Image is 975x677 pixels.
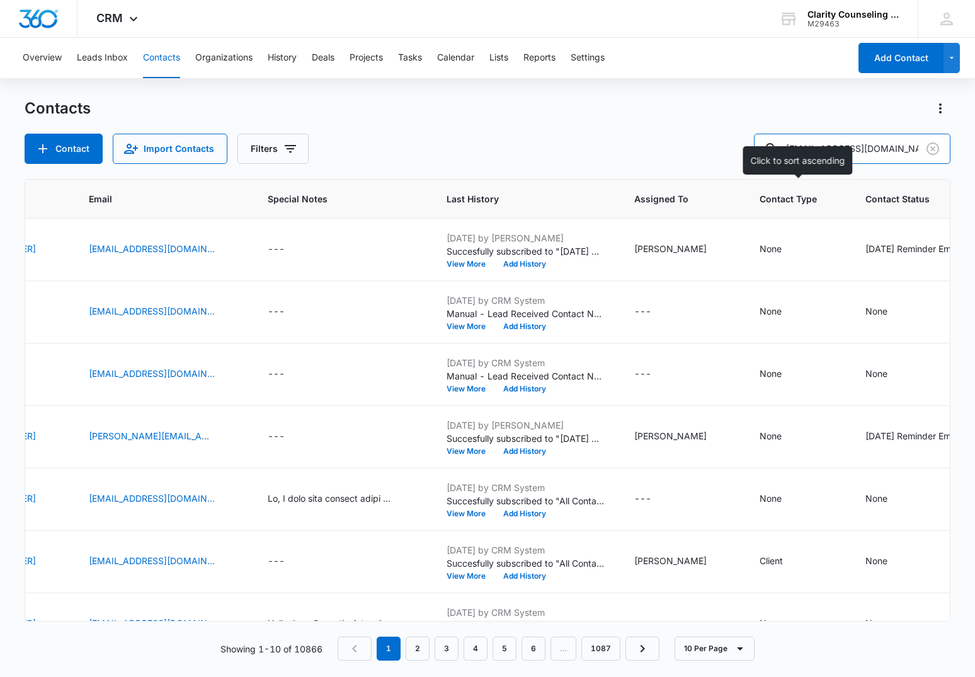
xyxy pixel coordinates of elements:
[338,637,659,661] nav: Pagination
[237,134,309,164] button: Filters
[634,429,707,443] div: [PERSON_NAME]
[634,242,729,257] div: Assigned To - Morgan DiGirolamo - Select to Edit Field
[447,572,494,580] button: View More
[634,554,729,569] div: Assigned To - Alyssa Martin - Select to Edit Field
[634,492,674,507] div: Assigned To - - Select to Edit Field
[447,494,604,507] p: Succesfully subscribed to "All Contacts".
[858,43,944,73] button: Add Contact
[865,616,887,630] div: None
[268,616,394,630] div: Hello, I am 8 months into a job transition as a director of engineering for a series a startup ba...
[312,38,334,78] button: Deals
[268,492,416,507] div: Special Notes - Hi, I hope this message finds you well. My name is Ophelia Bennett, and I represe...
[447,231,604,245] p: [DATE] by [PERSON_NAME]
[865,492,887,505] div: None
[760,429,804,444] div: Contact Type - None - Select to Edit Field
[675,637,755,661] button: 10 Per Page
[760,367,804,382] div: Contact Type - None - Select to Edit Field
[447,385,494,393] button: View More
[865,367,887,380] div: None
[268,367,285,382] div: ---
[494,572,555,580] button: Add History
[760,304,782,318] div: None
[571,38,605,78] button: Settings
[89,616,215,630] a: [EMAIL_ADDRESS][DOMAIN_NAME]
[743,146,853,175] div: Click to sort ascending
[865,554,887,567] div: None
[77,38,128,78] button: Leads Inbox
[634,367,674,382] div: Assigned To - - Select to Edit Field
[634,304,674,320] div: Assigned To - - Select to Edit Field
[89,429,215,443] a: [PERSON_NAME][EMAIL_ADDRESS][DOMAIN_NAME]
[89,304,237,320] div: Email - juliemartin922692@yahoo.com - Select to Edit Field
[807,9,899,20] div: account name
[464,637,487,661] a: Page 4
[89,492,215,505] a: [EMAIL_ADDRESS][DOMAIN_NAME]
[268,192,398,205] span: Special Notes
[634,616,674,632] div: Assigned To - - Select to Edit Field
[447,543,604,557] p: [DATE] by CRM System
[625,637,659,661] a: Next Page
[268,304,285,320] div: ---
[377,637,401,661] em: 1
[447,356,604,369] p: [DATE] by CRM System
[760,616,782,630] div: None
[89,242,215,255] a: [EMAIL_ADDRESS][DOMAIN_NAME]
[89,242,237,257] div: Email - kaprice919@gmail.com - Select to Edit Field
[760,242,782,255] div: None
[89,367,237,382] div: Email - davefagiqut97@gmail.com - Select to Edit Field
[25,134,103,164] button: Add Contact
[143,38,180,78] button: Contacts
[406,637,430,661] a: Page 2
[760,554,783,567] div: Client
[195,38,253,78] button: Organizations
[494,260,555,268] button: Add History
[398,38,422,78] button: Tasks
[447,307,604,320] p: Manual - Lead Received Contact Name: GyfSBFaNyGza Email: [EMAIL_ADDRESS][DOMAIN_NAME] Lead Source...
[494,323,555,330] button: Add History
[760,492,804,507] div: Contact Type - None - Select to Edit Field
[494,385,555,393] button: Add History
[865,367,910,382] div: Contact Status - None - Select to Edit Field
[930,98,950,119] button: Actions
[447,606,604,619] p: [DATE] by CRM System
[268,429,307,444] div: Special Notes - - Select to Edit Field
[268,242,307,257] div: Special Notes - - Select to Edit Field
[634,242,707,255] div: [PERSON_NAME]
[447,369,604,383] p: Manual - Lead Received Contact Name: JqBFESMikOwCtQ Email: [EMAIL_ADDRESS][DOMAIN_NAME] Lead Sour...
[447,481,604,494] p: [DATE] by CRM System
[865,304,910,320] div: Contact Status - None - Select to Edit Field
[89,367,215,380] a: [EMAIL_ADDRESS][DOMAIN_NAME]
[634,616,651,632] div: ---
[89,554,237,569] div: Email - reevesteam97@bellsouth.net - Select to Edit Field
[447,260,494,268] button: View More
[447,294,604,307] p: [DATE] by CRM System
[494,510,555,518] button: Add History
[865,304,887,318] div: None
[447,192,586,205] span: Last History
[435,637,459,661] a: Page 3
[760,429,782,443] div: None
[760,192,817,205] span: Contact Type
[634,429,729,444] div: Assigned To - Morgan DiGirolamo - Select to Edit Field
[220,642,322,656] p: Showing 1-10 of 10866
[268,38,297,78] button: History
[923,139,943,159] button: Clear
[89,616,237,632] div: Email - wadegar15@outlook.com - Select to Edit Field
[865,554,910,569] div: Contact Status - None - Select to Edit Field
[865,492,910,507] div: Contact Status - None - Select to Edit Field
[494,448,555,455] button: Add History
[113,134,227,164] button: Import Contacts
[23,38,62,78] button: Overview
[493,637,516,661] a: Page 5
[447,245,604,258] p: Succesfully subscribed to "[DATE] Reminder".
[447,323,494,330] button: View More
[268,367,307,382] div: Special Notes - - Select to Edit Field
[634,367,651,382] div: ---
[760,616,804,632] div: Contact Type - None - Select to Edit Field
[523,38,556,78] button: Reports
[268,242,285,257] div: ---
[522,637,545,661] a: Page 6
[634,192,711,205] span: Assigned To
[268,554,307,569] div: Special Notes - - Select to Edit Field
[489,38,508,78] button: Lists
